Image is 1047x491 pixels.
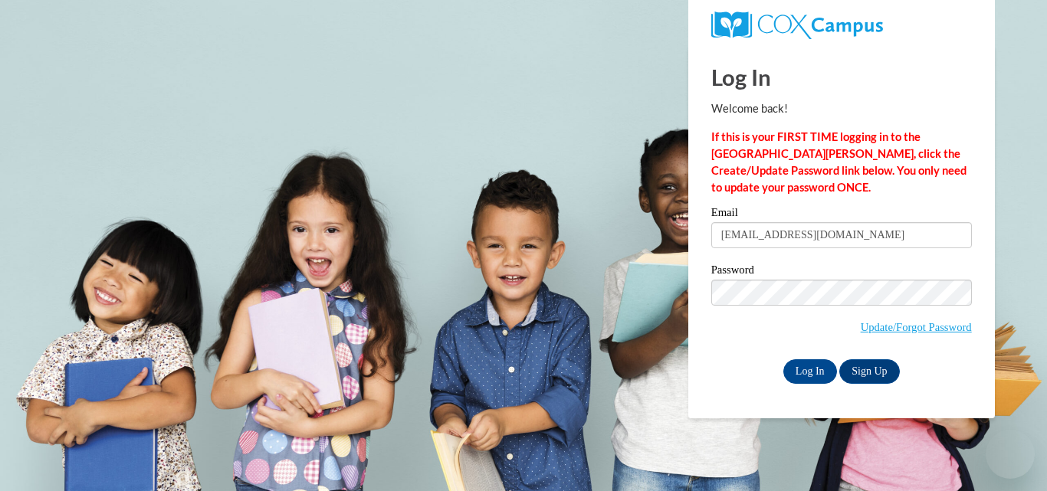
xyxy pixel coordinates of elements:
[711,207,972,222] label: Email
[711,11,972,39] a: COX Campus
[783,359,837,384] input: Log In
[711,100,972,117] p: Welcome back!
[986,430,1035,479] iframe: Button to launch messaging window
[711,264,972,280] label: Password
[839,359,899,384] a: Sign Up
[861,321,972,333] a: Update/Forgot Password
[711,130,967,194] strong: If this is your FIRST TIME logging in to the [GEOGRAPHIC_DATA][PERSON_NAME], click the Create/Upd...
[711,11,883,39] img: COX Campus
[711,61,972,93] h1: Log In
